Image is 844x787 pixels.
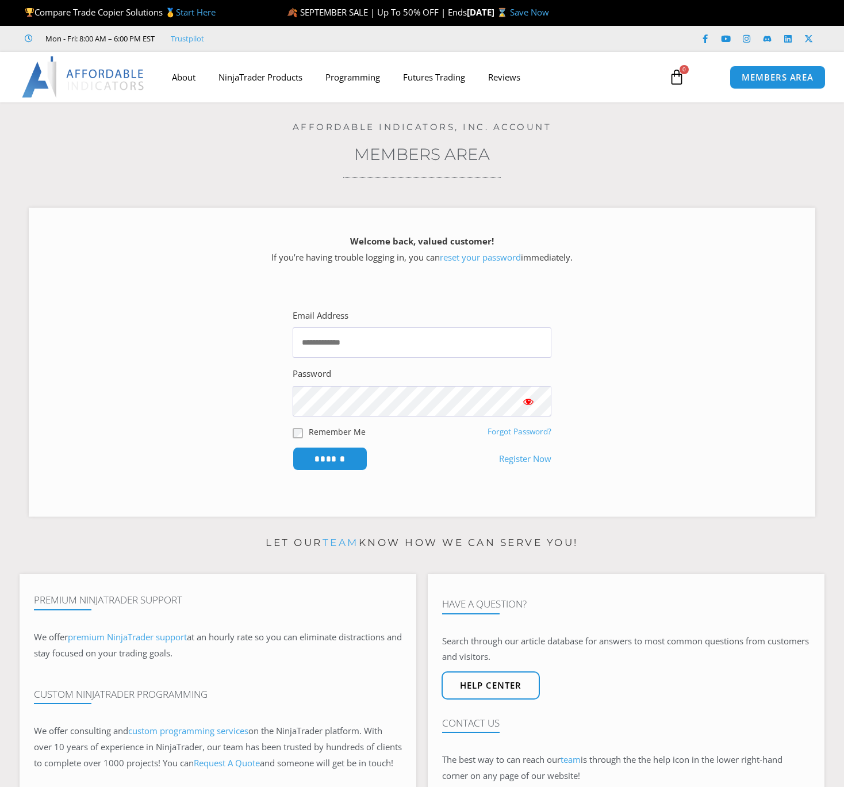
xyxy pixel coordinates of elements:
a: reset your password [440,251,521,263]
h4: Custom NinjaTrader Programming [34,689,402,700]
span: Mon - Fri: 8:00 AM – 6:00 PM EST [43,32,155,45]
a: MEMBERS AREA [730,66,826,89]
span: 0 [680,65,689,74]
label: Email Address [293,308,348,324]
button: Show password [505,386,551,417]
a: Start Here [176,6,216,18]
span: We offer consulting and [34,725,248,736]
a: Forgot Password? [488,426,551,437]
a: Request A Quote [194,757,260,769]
a: custom programming services [128,725,248,736]
h4: Premium NinjaTrader Support [34,594,402,606]
a: Futures Trading [392,64,477,90]
p: Search through our article database for answers to most common questions from customers and visit... [442,633,810,666]
span: MEMBERS AREA [742,73,814,82]
h4: Have A Question? [442,598,810,610]
a: Programming [314,64,392,90]
a: Register Now [499,451,551,467]
h4: Contact Us [442,717,810,729]
span: at an hourly rate so you can eliminate distractions and stay focused on your trading goals. [34,631,402,659]
a: Trustpilot [171,32,204,45]
a: About [160,64,207,90]
label: Remember Me [309,426,366,438]
span: 🍂 SEPTEMBER SALE | Up To 50% OFF | Ends [287,6,467,18]
span: We offer [34,631,68,643]
strong: Welcome back, valued customer! [350,235,494,247]
span: on the NinjaTrader platform. With over 10 years of experience in NinjaTrader, our team has been t... [34,725,402,769]
p: Let our know how we can serve you! [20,534,824,552]
span: Compare Trade Copier Solutions 🥇 [25,6,216,18]
a: Save Now [510,6,549,18]
p: If you’re having trouble logging in, you can immediately. [49,234,795,266]
strong: [DATE] ⌛ [467,6,510,18]
span: Help center [460,681,521,690]
img: 🏆 [25,8,34,17]
a: Affordable Indicators, Inc. Account [293,121,552,132]
a: NinjaTrader Products [207,64,314,90]
a: Help center [442,671,540,700]
a: team [561,754,581,765]
a: premium NinjaTrader support [68,631,187,643]
img: LogoAI | Affordable Indicators – NinjaTrader [22,56,145,98]
a: Members Area [354,144,490,164]
p: The best way to can reach our is through the the help icon in the lower right-hand corner on any ... [442,752,810,784]
label: Password [293,366,331,382]
a: 0 [651,60,702,94]
a: team [323,537,359,548]
nav: Menu [160,64,658,90]
a: Reviews [477,64,532,90]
